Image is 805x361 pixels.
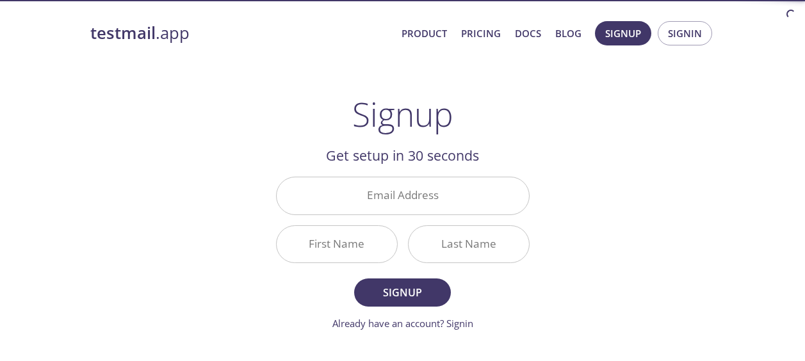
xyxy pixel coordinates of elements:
[668,25,702,42] span: Signin
[276,145,530,166] h2: Get setup in 30 seconds
[368,284,436,301] span: Signup
[658,21,712,45] button: Signin
[90,22,156,44] strong: testmail
[595,21,651,45] button: Signup
[90,22,391,44] a: testmail.app
[461,25,501,42] a: Pricing
[332,317,473,330] a: Already have an account? Signin
[515,25,541,42] a: Docs
[555,25,581,42] a: Blog
[354,278,450,307] button: Signup
[402,25,447,42] a: Product
[352,95,453,133] h1: Signup
[605,25,641,42] span: Signup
